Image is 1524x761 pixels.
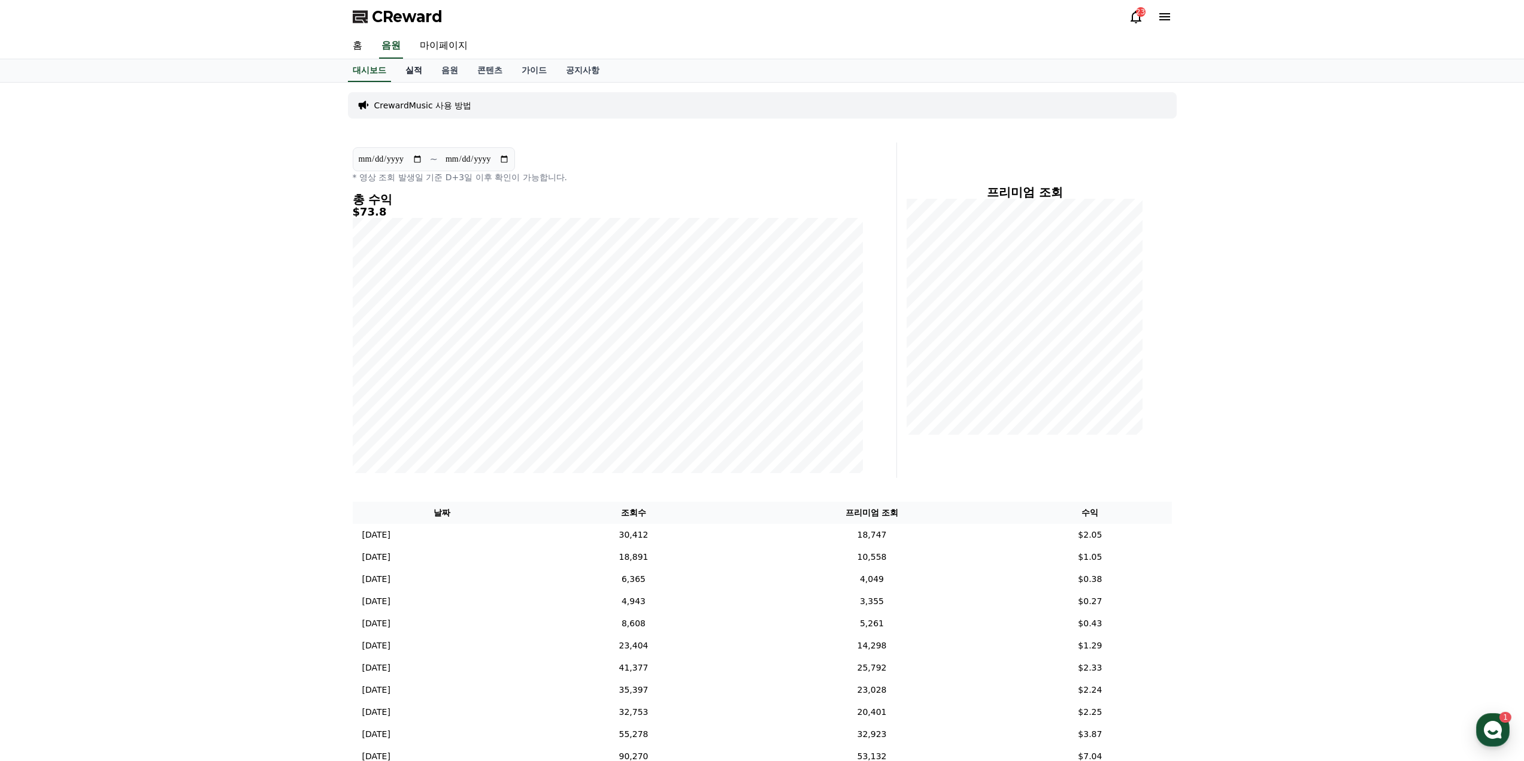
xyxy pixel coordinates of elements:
div: 23 [1136,7,1146,17]
td: 32,923 [735,723,1008,745]
span: CReward [372,7,443,26]
span: 대화 [110,398,124,408]
td: $0.38 [1008,568,1171,590]
p: [DATE] [362,639,390,652]
th: 날짜 [353,502,532,524]
td: 6,365 [532,568,735,590]
td: 4,049 [735,568,1008,590]
td: 18,891 [532,546,735,568]
span: 홈 [38,398,45,407]
td: 5,261 [735,613,1008,635]
h4: 총 수익 [353,193,863,206]
td: $3.87 [1008,723,1171,745]
a: 마이페이지 [410,34,477,59]
td: 20,401 [735,701,1008,723]
span: 1 [122,379,126,389]
td: 4,943 [532,590,735,613]
a: 23 [1129,10,1143,24]
td: 8,608 [532,613,735,635]
a: CrewardMusic 사용 방법 [374,99,472,111]
p: [DATE] [362,551,390,563]
td: 23,404 [532,635,735,657]
td: 30,412 [532,524,735,546]
td: 18,747 [735,524,1008,546]
p: [DATE] [362,573,390,586]
p: ~ [430,152,438,166]
p: [DATE] [362,529,390,541]
td: $2.33 [1008,657,1171,679]
td: $2.25 [1008,701,1171,723]
td: 14,298 [735,635,1008,657]
p: [DATE] [362,662,390,674]
a: 음원 [379,34,403,59]
p: * 영상 조회 발생일 기준 D+3일 이후 확인이 가능합니다. [353,171,863,183]
a: CReward [353,7,443,26]
td: 32,753 [532,701,735,723]
td: $2.05 [1008,524,1171,546]
td: 10,558 [735,546,1008,568]
a: 음원 [432,59,468,82]
td: 25,792 [735,657,1008,679]
a: 홈 [343,34,372,59]
a: 실적 [396,59,432,82]
th: 조회수 [532,502,735,524]
td: $1.05 [1008,546,1171,568]
p: [DATE] [362,728,390,741]
a: 설정 [154,380,230,410]
h5: $73.8 [353,206,863,218]
a: 대시보드 [348,59,391,82]
th: 프리미엄 조회 [735,502,1008,524]
h4: 프리미엄 조회 [907,186,1143,199]
td: 35,397 [532,679,735,701]
p: [DATE] [362,617,390,630]
td: 3,355 [735,590,1008,613]
a: 공지사항 [556,59,609,82]
td: 23,028 [735,679,1008,701]
td: $0.27 [1008,590,1171,613]
a: 홈 [4,380,79,410]
td: 55,278 [532,723,735,745]
td: 41,377 [532,657,735,679]
a: 가이드 [512,59,556,82]
p: [DATE] [362,595,390,608]
td: $1.29 [1008,635,1171,657]
td: $0.43 [1008,613,1171,635]
span: 설정 [185,398,199,407]
p: [DATE] [362,706,390,718]
a: 콘텐츠 [468,59,512,82]
p: [DATE] [362,684,390,696]
td: $2.24 [1008,679,1171,701]
th: 수익 [1008,502,1171,524]
a: 1대화 [79,380,154,410]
